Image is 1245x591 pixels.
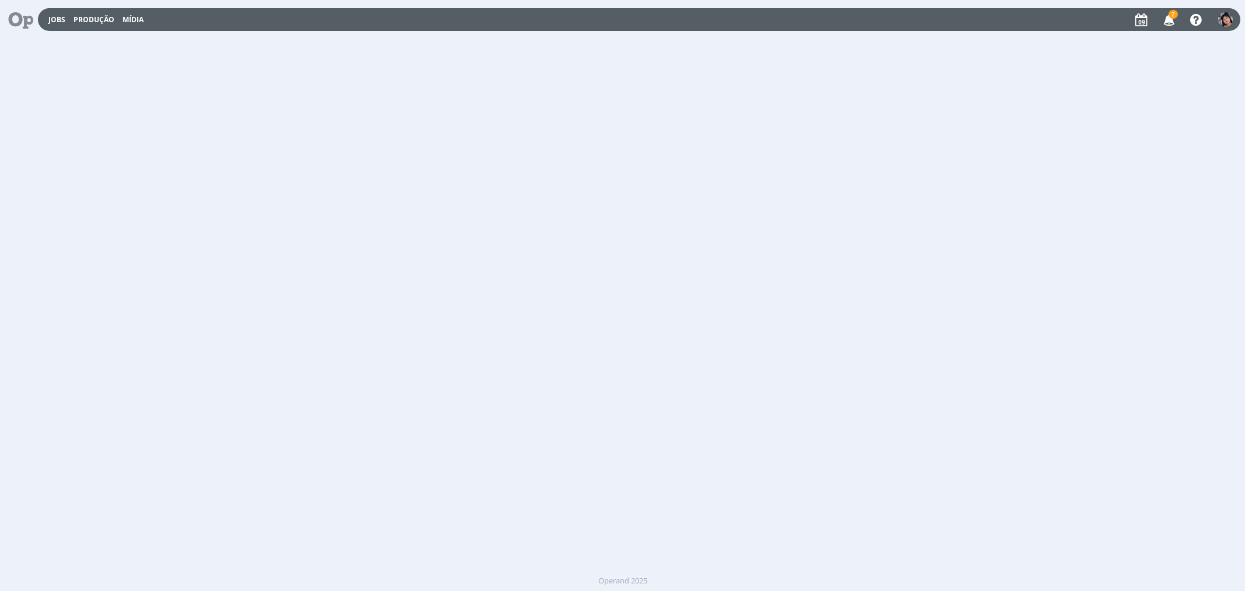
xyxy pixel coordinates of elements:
[1169,10,1178,19] span: 2
[1218,9,1233,30] button: E
[1156,9,1180,30] button: 2
[1218,12,1233,27] img: E
[74,15,114,25] a: Produção
[48,15,65,25] a: Jobs
[123,15,144,25] a: Mídia
[45,15,69,25] button: Jobs
[119,15,147,25] button: Mídia
[70,15,118,25] button: Produção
